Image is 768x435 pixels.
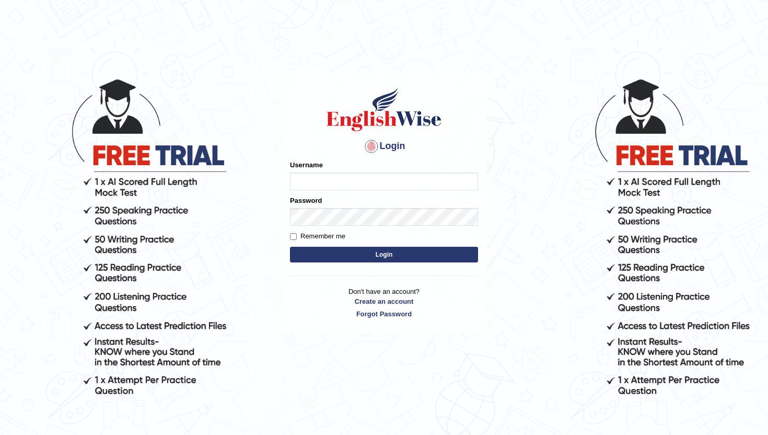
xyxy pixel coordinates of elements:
[290,309,478,319] a: Forgot Password
[290,296,478,306] a: Create an account
[290,160,323,170] label: Username
[324,86,444,133] img: Logo of English Wise sign in for intelligent practice with AI
[290,231,345,242] label: Remember me
[290,287,478,319] p: Don't have an account?
[290,196,322,205] label: Password
[290,138,478,155] h4: Login
[290,233,297,240] input: Remember me
[290,247,478,262] button: Login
